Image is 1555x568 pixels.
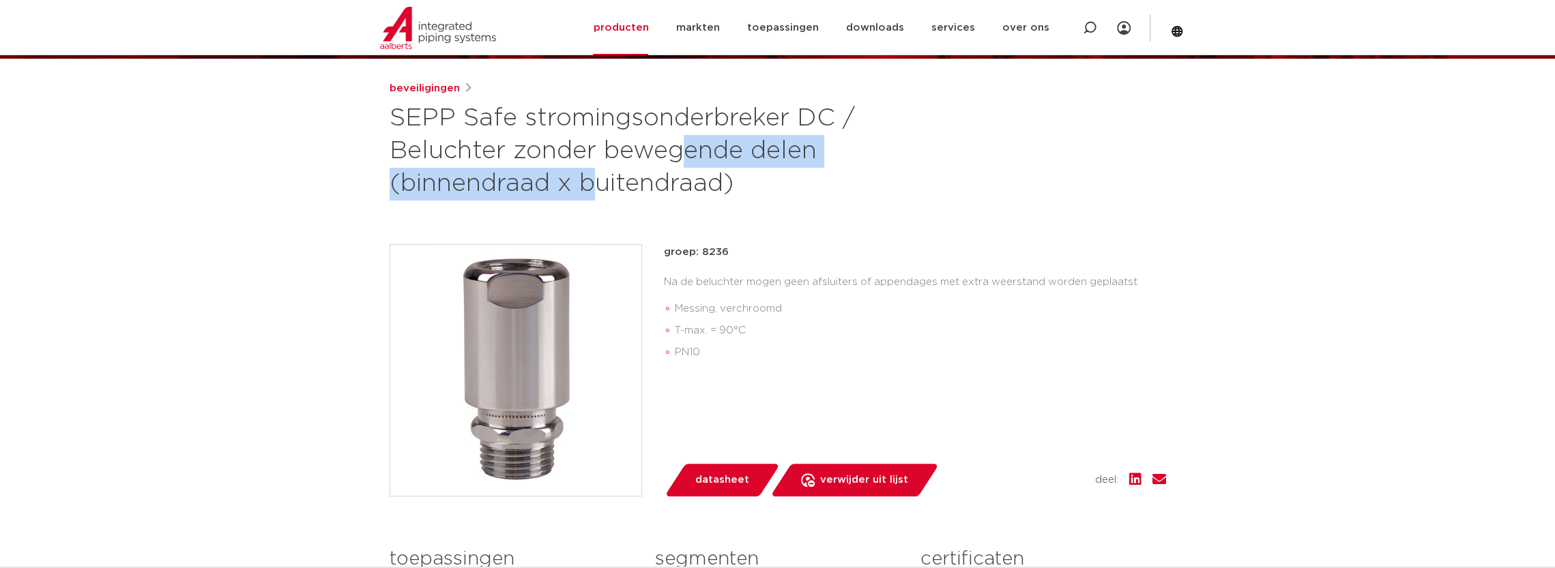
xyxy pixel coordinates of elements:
[675,320,1166,342] li: T-max. = 90°C
[390,102,902,200] h1: SEPP Safe stromingsonderbreker DC / Beluchter zonder bewegende delen (binnendraad x buitendraad)
[390,245,641,496] img: Product Image for SEPP Safe stromingsonderbreker DC / Beluchter zonder bewegende delen (binnendra...
[664,244,1166,260] p: groep: 8236
[390,80,460,97] a: beveiligingen
[695,469,749,491] span: datasheet
[675,298,1166,320] li: Messing, verchroomd
[664,464,780,496] a: datasheet
[664,271,1166,369] div: Na de beluchter mogen geen afsluiters of appendages met extra weerstand worden geplaatst
[1095,472,1118,488] span: deel:
[675,342,1166,363] li: PN10
[820,469,908,491] span: verwijder uit lijst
